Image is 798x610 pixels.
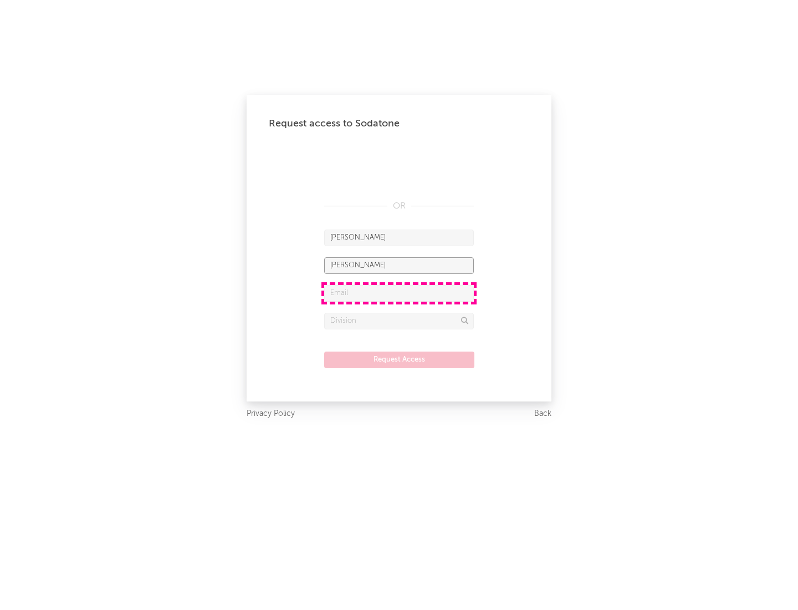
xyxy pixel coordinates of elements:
[247,407,295,421] a: Privacy Policy
[324,352,474,368] button: Request Access
[269,117,529,130] div: Request access to Sodatone
[324,285,474,302] input: Email
[324,313,474,329] input: Division
[324,200,474,213] div: OR
[324,257,474,274] input: Last Name
[534,407,551,421] a: Back
[324,230,474,246] input: First Name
